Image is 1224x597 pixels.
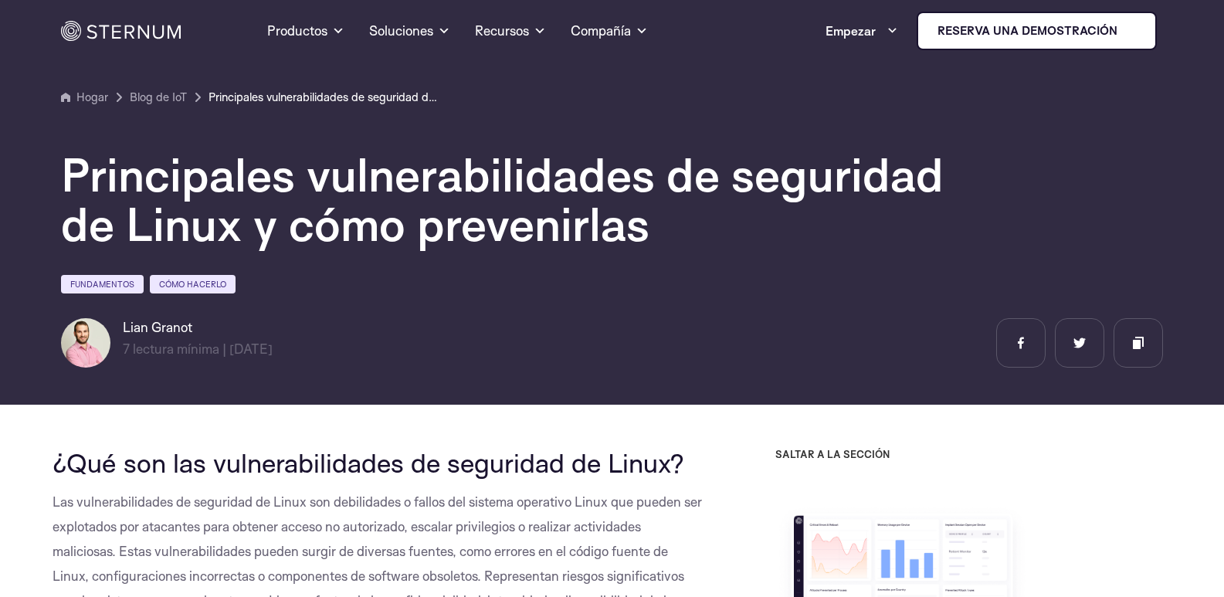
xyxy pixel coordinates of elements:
font: ¿Qué son las vulnerabilidades de seguridad de Linux? [53,446,684,479]
a: Cómo hacerlo [150,275,236,293]
a: Empezar [826,15,898,46]
img: Lian Granot [61,318,110,368]
font: lectura mínima | [133,341,226,357]
font: Principales vulnerabilidades de seguridad de Linux y cómo prevenirlas [209,90,563,104]
font: Productos [267,22,327,39]
a: Principales vulnerabilidades de seguridad de Linux y cómo prevenirlas [209,88,440,107]
font: Blog de IoT [130,90,187,104]
a: Blog de IoT [130,88,187,107]
font: Hogar [76,90,108,104]
font: Recursos [475,22,529,39]
a: Fundamentos [61,275,144,293]
font: Reserva una demostración [937,23,1117,38]
font: SALTAR A LA SECCIÓN [775,448,890,460]
a: Hogar [61,88,108,107]
font: Compañía [571,22,631,39]
font: Lian Granot [123,319,192,335]
a: Reserva una demostración [917,12,1157,50]
font: Cómo hacerlo [159,279,226,290]
font: 7 [123,341,130,357]
font: Soluciones [369,22,433,39]
font: [DATE] [229,341,273,357]
font: Empezar [826,23,876,39]
img: esternón iot [1124,25,1136,37]
font: Principales vulnerabilidades de seguridad de Linux y cómo prevenirlas [61,145,944,253]
font: Fundamentos [70,279,134,290]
